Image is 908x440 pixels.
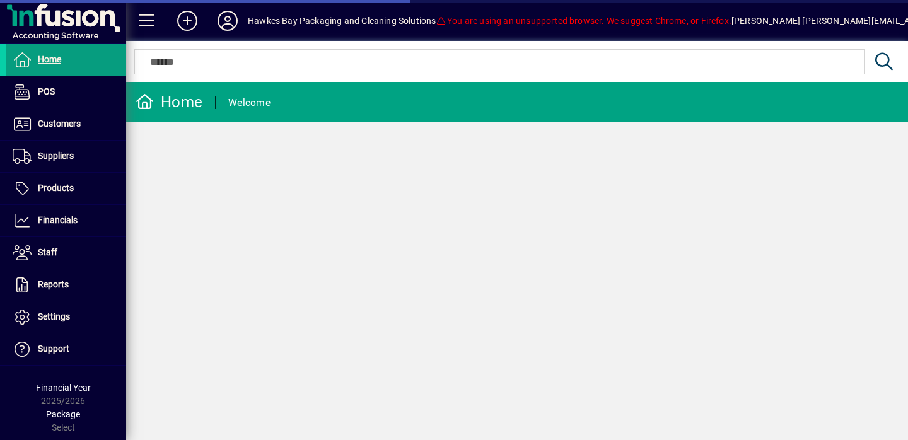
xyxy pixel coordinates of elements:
span: Reports [38,279,69,289]
a: Support [6,333,126,365]
a: POS [6,76,126,108]
a: Products [6,173,126,204]
button: Profile [207,9,248,32]
div: Home [136,92,202,112]
span: Home [38,54,61,64]
a: Suppliers [6,141,126,172]
span: POS [38,86,55,96]
a: Financials [6,205,126,236]
span: Package [46,409,80,419]
a: Settings [6,301,126,333]
span: Settings [38,311,70,321]
div: Welcome [228,93,271,113]
a: Customers [6,108,126,140]
button: Add [167,9,207,32]
span: Financial Year [36,383,91,393]
span: Products [38,183,74,193]
a: Staff [6,237,126,269]
a: Reports [6,269,126,301]
span: Financials [38,215,78,225]
span: Support [38,344,69,354]
span: You are using an unsupported browser. We suggest Chrome, or Firefox. [436,16,731,26]
div: Hawkes Bay Packaging and Cleaning Solutions [248,11,436,31]
span: Staff [38,247,57,257]
span: Customers [38,119,81,129]
span: Suppliers [38,151,74,161]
